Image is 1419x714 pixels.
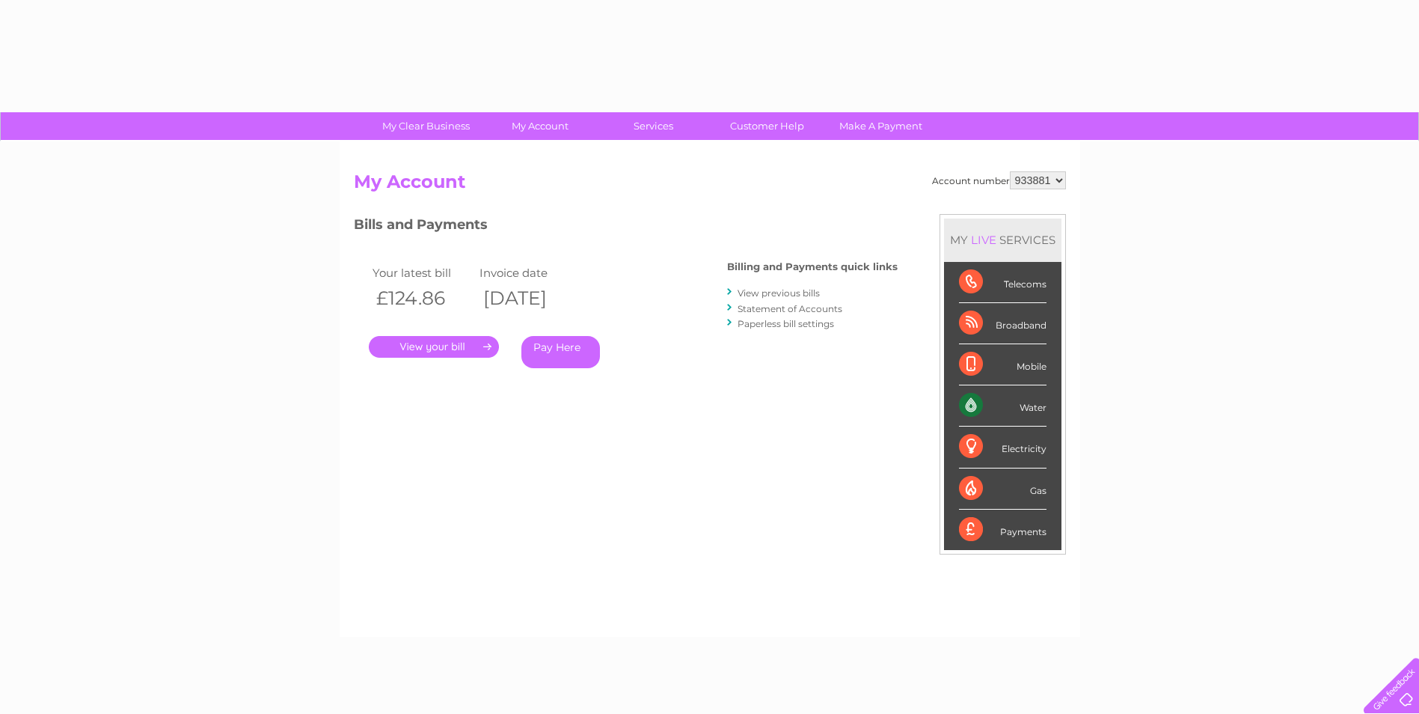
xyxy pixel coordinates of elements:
[738,303,842,314] a: Statement of Accounts
[959,344,1046,385] div: Mobile
[959,510,1046,550] div: Payments
[959,469,1046,510] div: Gas
[932,171,1066,189] div: Account number
[369,263,476,283] td: Your latest bill
[968,233,999,247] div: LIVE
[738,318,834,329] a: Paperless bill settings
[521,336,600,368] a: Pay Here
[592,112,715,140] a: Services
[369,283,476,314] th: £124.86
[705,112,829,140] a: Customer Help
[369,336,499,358] a: .
[476,263,583,283] td: Invoice date
[738,287,820,299] a: View previous bills
[354,171,1066,200] h2: My Account
[944,219,1061,261] div: MY SERVICES
[959,303,1046,344] div: Broadband
[959,427,1046,468] div: Electricity
[364,112,488,140] a: My Clear Business
[959,262,1046,303] div: Telecoms
[959,385,1046,427] div: Water
[354,214,898,240] h3: Bills and Payments
[819,112,943,140] a: Make A Payment
[727,261,898,272] h4: Billing and Payments quick links
[478,112,601,140] a: My Account
[476,283,583,314] th: [DATE]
